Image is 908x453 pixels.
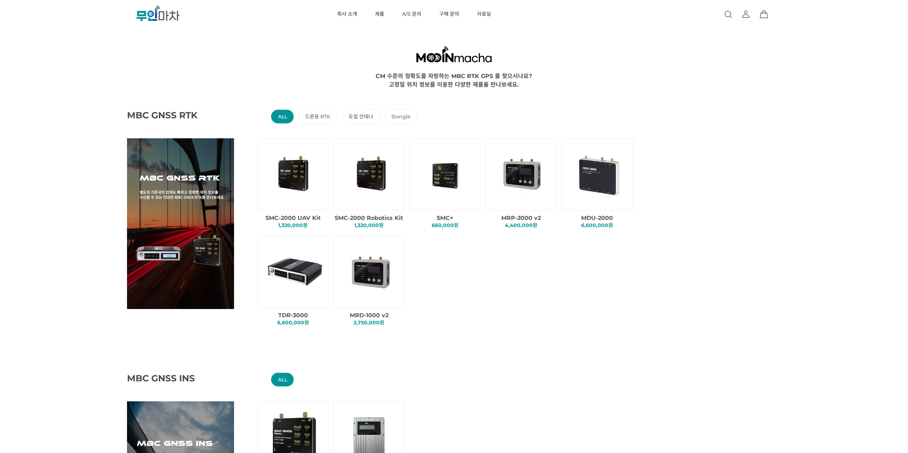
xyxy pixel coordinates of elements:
[340,241,401,302] img: 74693795f3d35c287560ef585fd79621.png
[501,215,541,221] span: MRP-2000 v2
[127,110,216,120] span: MBC GNSS RTK
[581,222,613,228] span: 6,600,000원
[342,109,380,124] li: 듀얼 안테나
[277,319,309,326] span: 6,600,000원
[385,109,418,124] li: Dongle
[354,319,384,326] span: 2,750,000원
[264,144,325,205] img: 1ee78b6ef8b89e123d6f4d8a617f2cc2.png
[271,372,294,387] li: ALL
[278,312,308,319] span: TDR-3000
[127,138,234,309] img: main_GNSS_RTK.png
[298,109,338,124] li: 드론용 RTK
[416,144,477,205] img: f8268eb516eb82712c4b199d88f6799e.png
[36,71,872,88] div: CM 수준의 정확도를 자랑하는 MBC RTK GPS 를 찾으시나요? 고정밀 위치 정보를 이용한 다양한 제품을 만나보세요.
[340,144,401,205] img: dd1389de6ba74b56ed1c86d804b0ca77.png
[335,215,403,221] span: SMC-2000 Robotics Kit
[354,222,384,228] span: 1,320,000원
[492,144,553,205] img: 9b9ab8696318a90dfe4e969267b5ed87.png
[505,222,537,228] span: 4,400,000원
[127,373,216,383] span: MBC GNSS INS
[264,241,325,302] img: 29e1ed50bec2d2c3d08ab21b2fffb945.png
[271,109,294,124] li: ALL
[581,215,613,221] span: MDU-2000
[568,144,629,205] img: 6483618fc6c74fd86d4df014c1d99106.png
[278,222,308,228] span: 1,320,000원
[437,215,453,221] span: SMC+
[265,215,321,221] span: SMC-2000 UAV Kit
[350,312,389,319] span: MRD-1000 v2
[432,222,458,228] span: 660,000원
